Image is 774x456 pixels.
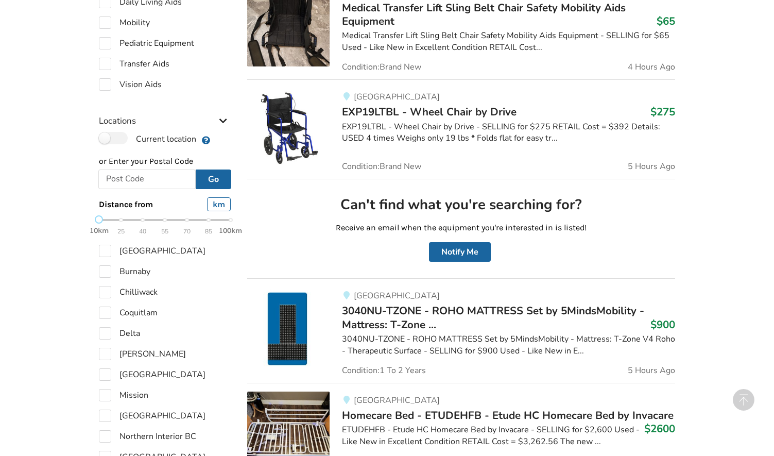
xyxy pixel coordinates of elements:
[117,226,125,238] span: 25
[628,162,675,171] span: 5 Hours Ago
[99,410,205,422] label: [GEOGRAPHIC_DATA]
[247,88,330,171] img: mobility-exp19ltbl - wheel chair by drive
[342,162,421,171] span: Condition: Brand New
[342,408,674,423] span: Homecare Bed - ETUDEHFB - Etude HC Homecare Bed by Invacare
[183,226,191,238] span: 70
[99,58,169,70] label: Transfer Aids
[354,290,440,301] span: [GEOGRAPHIC_DATA]
[205,226,212,238] span: 85
[650,105,675,119] h3: $275
[207,197,231,211] div: km
[429,242,491,262] button: Notify Me
[99,286,158,298] label: Chilliwack
[342,30,675,54] div: Medical Transfer Lift Sling Belt Chair Safety Mobility Aids Equipment - SELLING for $65 Used - Li...
[99,430,196,443] label: Northern Interior BC
[161,226,168,238] span: 55
[650,318,675,331] h3: $900
[99,37,194,49] label: Pediatric Equipment
[99,348,186,360] label: [PERSON_NAME]
[342,121,675,145] div: EXP19LTBL - Wheel Chair by Drive - SELLING for $275 RETAIL Cost = $392 Details: USED 4 times Weig...
[342,303,644,331] span: 3040NU-TZONE - ROHO MATTRESS Set by 5MindsMobility - Mattress: T-Zone ...
[354,91,440,103] span: [GEOGRAPHIC_DATA]
[99,95,231,131] div: Locations
[90,226,109,235] strong: 10km
[99,16,150,29] label: Mobility
[354,395,440,406] span: [GEOGRAPHIC_DATA]
[99,132,196,145] label: Current location
[342,63,421,71] span: Condition: Brand New
[98,170,196,189] input: Post Code
[219,226,242,235] strong: 100km
[342,1,626,28] span: Medical Transfer Lift Sling Belt Chair Safety Mobility Aids Equipment
[247,278,675,383] a: bedroom equipment-3040nu-tzone - roho mattress set by 5mindsmobility - mattress: t-zone v4 roho -...
[99,245,205,257] label: [GEOGRAPHIC_DATA]
[247,287,330,369] img: bedroom equipment-3040nu-tzone - roho mattress set by 5mindsmobility - mattress: t-zone v4 roho -...
[99,327,140,340] label: Delta
[644,422,675,435] h3: $2600
[628,366,675,375] span: 5 Hours Ago
[196,170,231,189] button: Go
[255,196,667,214] h2: Can't find what you're searching for?
[99,368,205,381] label: [GEOGRAPHIC_DATA]
[342,424,675,448] div: ETUDEHFB - Etude HC Homecare Bed by Invacare - SELLING for $2,600 Used - Like New in Excellent Co...
[99,156,231,167] p: or Enter your Postal Code
[342,105,517,119] span: EXP19LTBL - Wheel Chair by Drive
[99,307,158,319] label: Coquitlam
[342,366,426,375] span: Condition: 1 To 2 Years
[342,333,675,357] div: 3040NU-TZONE - ROHO MATTRESS Set by 5MindsMobility - Mattress: T-Zone V4 Roho - Therapeutic Surfa...
[139,226,146,238] span: 40
[99,78,162,91] label: Vision Aids
[255,222,667,234] p: Receive an email when the equipment you're interested in is listed!
[99,199,153,209] span: Distance from
[628,63,675,71] span: 4 Hours Ago
[657,14,675,28] h3: $65
[99,389,148,401] label: Mission
[99,265,150,278] label: Burnaby
[247,79,675,179] a: mobility-exp19ltbl - wheel chair by drive[GEOGRAPHIC_DATA]EXP19LTBL - Wheel Chair by Drive$275EXP...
